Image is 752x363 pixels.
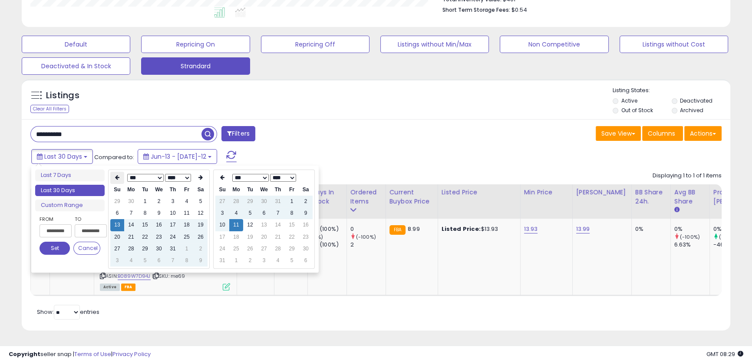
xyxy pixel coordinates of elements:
[40,215,70,223] label: From
[442,188,517,197] div: Listed Price
[9,350,40,358] strong: Copyright
[389,188,434,206] div: Current Buybox Price
[243,255,257,266] td: 2
[31,149,93,164] button: Last 30 Days
[138,255,152,266] td: 5
[613,87,730,95] p: Listing States:
[356,233,376,240] small: (-100%)
[271,255,285,266] td: 4
[243,243,257,255] td: 26
[110,219,124,231] td: 13
[166,219,180,231] td: 17
[243,196,257,207] td: 29
[166,184,180,196] th: Th
[166,207,180,219] td: 10
[524,225,538,233] a: 13.93
[299,243,313,255] td: 30
[442,225,514,233] div: $13.93
[299,219,313,231] td: 16
[674,206,679,214] small: Avg BB Share.
[621,107,653,114] label: Out of Stock
[311,241,346,249] div: 30 (100%)
[442,225,481,233] b: Listed Price:
[271,196,285,207] td: 31
[194,255,208,266] td: 9
[500,36,608,53] button: Non Competitive
[229,243,243,255] td: 25
[180,196,194,207] td: 4
[141,36,250,53] button: Repricing On
[229,207,243,219] td: 4
[110,184,124,196] th: Su
[124,184,138,196] th: Mo
[138,231,152,243] td: 22
[408,225,420,233] span: 8.99
[194,231,208,243] td: 26
[121,283,136,291] span: FBA
[271,231,285,243] td: 21
[271,207,285,219] td: 7
[180,207,194,219] td: 11
[257,196,271,207] td: 30
[243,231,257,243] td: 19
[194,207,208,219] td: 12
[229,196,243,207] td: 28
[229,219,243,231] td: 11
[166,231,180,243] td: 24
[257,231,271,243] td: 20
[180,255,194,266] td: 8
[180,184,194,196] th: Fr
[138,219,152,231] td: 15
[299,255,313,266] td: 6
[118,273,151,280] a: B089W7D94J
[229,255,243,266] td: 1
[680,107,703,114] label: Archived
[152,219,166,231] td: 16
[271,219,285,231] td: 14
[229,231,243,243] td: 18
[389,225,406,235] small: FBA
[152,196,166,207] td: 2
[674,188,706,206] div: Avg BB Share
[180,219,194,231] td: 18
[442,6,510,13] b: Short Term Storage Fees:
[35,185,105,196] li: Last 30 Days
[35,200,105,211] li: Custom Range
[40,242,70,255] button: Set
[110,207,124,219] td: 6
[166,255,180,266] td: 7
[215,196,229,207] td: 27
[311,225,346,233] div: 30 (100%)
[215,231,229,243] td: 17
[124,255,138,266] td: 4
[684,126,722,141] button: Actions
[35,170,105,181] li: Last 7 Days
[30,105,69,113] div: Clear All Filters
[285,231,299,243] td: 22
[152,243,166,255] td: 30
[221,126,255,141] button: Filters
[261,36,369,53] button: Repricing Off
[719,233,736,240] small: (100%)
[620,36,728,53] button: Listings without Cost
[138,184,152,196] th: Tu
[243,184,257,196] th: Tu
[257,255,271,266] td: 3
[299,231,313,243] td: 23
[257,207,271,219] td: 6
[215,243,229,255] td: 24
[271,243,285,255] td: 28
[229,184,243,196] th: Mo
[674,241,709,249] div: 6.63%
[350,188,382,206] div: Ordered Items
[22,36,130,53] button: Default
[511,6,527,14] span: $0.54
[44,152,82,161] span: Last 30 Days
[674,225,709,233] div: 0%
[138,196,152,207] td: 1
[22,57,130,75] button: Deactivated & In Stock
[350,225,386,233] div: 0
[257,184,271,196] th: We
[285,255,299,266] td: 5
[37,308,99,316] span: Show: entries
